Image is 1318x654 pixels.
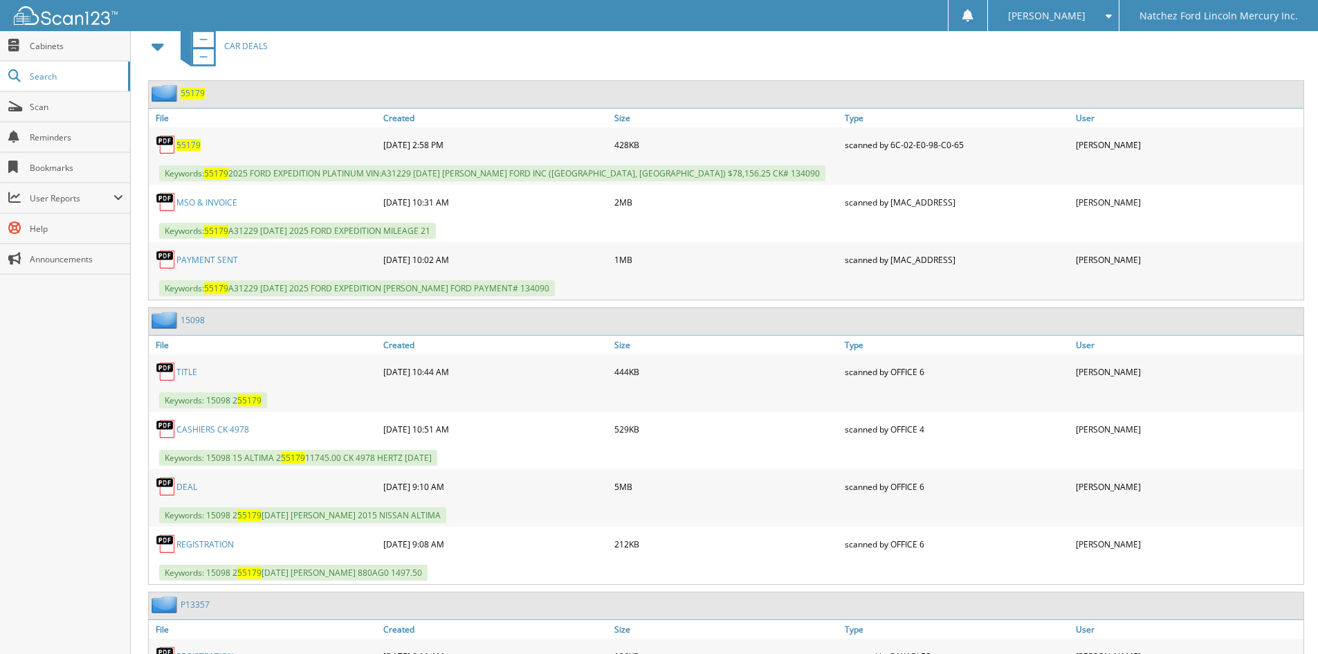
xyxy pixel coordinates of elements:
div: 1MB [611,246,842,273]
a: 55179 [176,139,201,151]
a: Type [841,109,1072,127]
a: File [149,336,380,354]
span: 55179 [237,394,262,406]
span: Natchez Ford Lincoln Mercury Inc. [1139,12,1298,20]
img: PDF.png [156,249,176,270]
span: Announcements [30,253,123,265]
div: [DATE] 10:44 AM [380,358,611,385]
span: 55179 [281,452,305,464]
a: TITLE [176,366,197,378]
a: Created [380,109,611,127]
div: [DATE] 2:58 PM [380,131,611,158]
span: Keywords: 15098 15 ALTIMA 2 11745.00 CK 4978 HERTZ [DATE] [159,450,437,466]
span: 55179 [204,167,228,179]
div: 444KB [611,358,842,385]
a: User [1072,109,1303,127]
div: scanned by OFFICE 6 [841,473,1072,500]
span: 55179 [204,282,228,294]
div: [PERSON_NAME] [1072,415,1303,443]
div: scanned by OFFICE 6 [841,530,1072,558]
div: [DATE] 10:51 AM [380,415,611,443]
a: File [149,109,380,127]
div: [DATE] 9:10 AM [380,473,611,500]
img: PDF.png [156,192,176,212]
a: P13357 [181,599,210,610]
a: DEAL [176,481,197,493]
img: folder2.png [152,311,181,329]
img: PDF.png [156,476,176,497]
span: 55179 [237,509,262,521]
div: 529KB [611,415,842,443]
div: [DATE] 10:31 AM [380,188,611,216]
span: CAR DEALS [224,40,268,52]
img: folder2.png [152,84,181,102]
img: folder2.png [152,596,181,613]
a: PAYMENT SENT [176,254,238,266]
div: scanned by [MAC_ADDRESS] [841,188,1072,216]
div: [PERSON_NAME] [1072,131,1303,158]
div: 428KB [611,131,842,158]
a: Type [841,336,1072,354]
div: 5MB [611,473,842,500]
a: CAR DEALS [172,19,268,73]
a: Created [380,336,611,354]
a: Size [611,336,842,354]
span: 55179 [204,225,228,237]
div: [PERSON_NAME] [1072,358,1303,385]
img: PDF.png [156,134,176,155]
a: MSO & INVOICE [176,197,237,208]
span: Help [30,223,123,235]
div: scanned by 6C-02-E0-98-C0-65 [841,131,1072,158]
div: 2MB [611,188,842,216]
span: Keywords: 15098 2 [159,392,267,408]
span: Keywords: A31229 [DATE] 2025 FORD EXPEDITION [PERSON_NAME] FORD PAYMENT# 134090 [159,280,555,296]
div: [DATE] 10:02 AM [380,246,611,273]
span: Keywords: A31229 [DATE] 2025 FORD EXPEDITION MILEAGE 21 [159,223,436,239]
a: Type [841,620,1072,639]
div: scanned by OFFICE 4 [841,415,1072,443]
a: File [149,620,380,639]
div: 212KB [611,530,842,558]
span: Keywords: 15098 2 [DATE] [PERSON_NAME] 880AG0 1497.50 [159,565,428,581]
a: Size [611,109,842,127]
div: [DATE] 9:08 AM [380,530,611,558]
div: [PERSON_NAME] [1072,188,1303,216]
div: scanned by [MAC_ADDRESS] [841,246,1072,273]
img: PDF.png [156,419,176,439]
a: Size [611,620,842,639]
a: Created [380,620,611,639]
a: 55179 [181,87,205,99]
span: Keywords: 15098 2 [DATE] [PERSON_NAME] 2015 NISSAN ALTIMA [159,507,446,523]
img: PDF.png [156,534,176,554]
span: Cabinets [30,40,123,52]
div: [PERSON_NAME] [1072,473,1303,500]
span: User Reports [30,192,113,204]
a: User [1072,336,1303,354]
span: 55179 [237,567,262,579]
span: Reminders [30,131,123,143]
iframe: Chat Widget [1249,588,1318,654]
div: scanned by OFFICE 6 [841,358,1072,385]
a: REGISTRATION [176,538,234,550]
img: PDF.png [156,361,176,382]
span: Bookmarks [30,162,123,174]
span: Scan [30,101,123,113]
a: CASHIERS CK 4978 [176,424,249,435]
span: [PERSON_NAME] [1008,12,1086,20]
a: 15098 [181,314,205,326]
div: [PERSON_NAME] [1072,530,1303,558]
div: [PERSON_NAME] [1072,246,1303,273]
span: Search [30,71,121,82]
a: User [1072,620,1303,639]
span: Keywords: 2025 FORD EXPEDITION PLATINUM VIN:A31229 [DATE] [PERSON_NAME] FORD INC ([GEOGRAPHIC_DAT... [159,165,825,181]
img: scan123-logo-white.svg [14,6,118,25]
